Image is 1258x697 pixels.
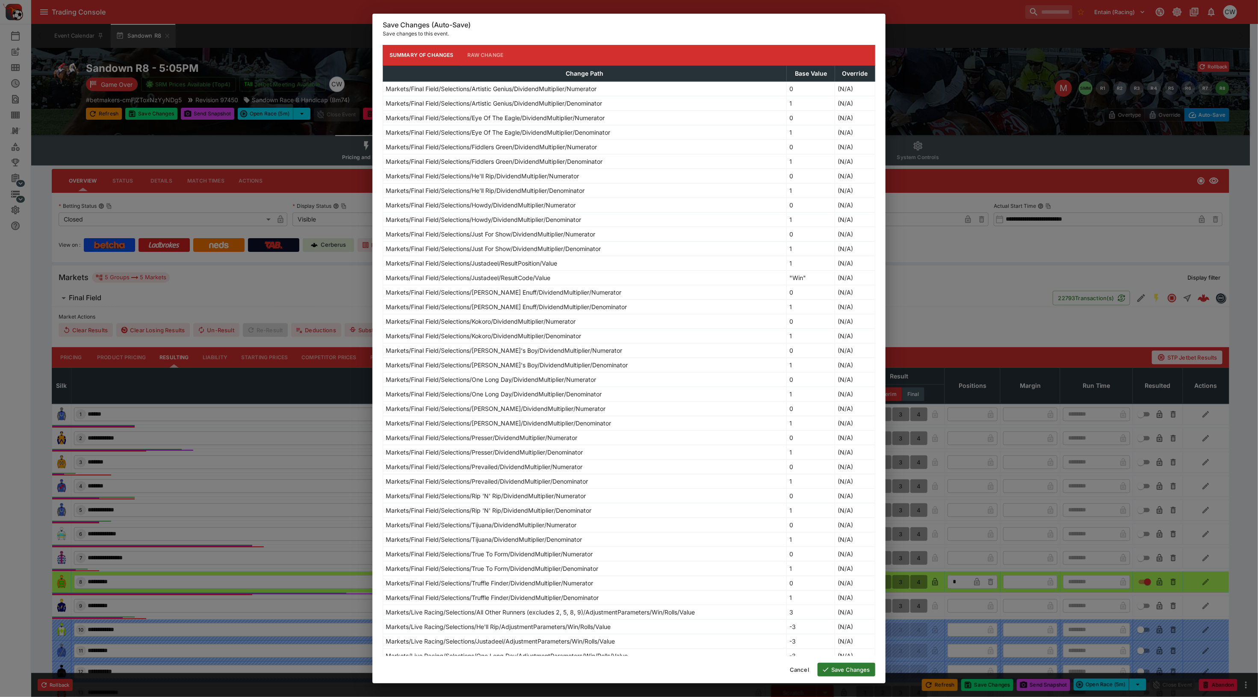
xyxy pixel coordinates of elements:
[787,139,835,154] td: 0
[787,474,835,488] td: 1
[835,314,875,328] td: (N/A)
[787,81,835,96] td: 0
[787,517,835,532] td: 0
[835,125,875,139] td: (N/A)
[787,445,835,459] td: 1
[835,212,875,227] td: (N/A)
[386,520,576,529] p: Markets/Final Field/Selections/Tijuana/DividendMultiplier/Numerator
[386,113,605,122] p: Markets/Final Field/Selections/Eye Of The Eagle/DividendMultiplier/Numerator
[386,637,615,646] p: Markets/Live Racing/Selections/Justadeel/AdjustmentParameters/Win/Rolls/Value
[386,390,602,399] p: Markets/Final Field/Selections/One Long Day/DividendMultiplier/Denominator
[383,30,875,38] p: Save changes to this event.
[835,576,875,590] td: (N/A)
[386,331,581,340] p: Markets/Final Field/Selections/Kokoro/DividendMultiplier/Denominator
[835,648,875,663] td: (N/A)
[386,346,622,355] p: Markets/Final Field/Selections/[PERSON_NAME]'s Boy/DividendMultiplier/Numerator
[787,256,835,270] td: 1
[835,605,875,619] td: (N/A)
[386,419,611,428] p: Markets/Final Field/Selections/[PERSON_NAME]/DividendMultiplier/Denominator
[386,477,588,486] p: Markets/Final Field/Selections/Prevailed/DividendMultiplier/Denominator
[787,605,835,619] td: 3
[787,576,835,590] td: 0
[835,139,875,154] td: (N/A)
[386,404,605,413] p: Markets/Final Field/Selections/[PERSON_NAME]/DividendMultiplier/Numerator
[386,651,628,660] p: Markets/Live Racing/Selections/One Long Day/AdjustmentParameters/Win/Rolls/Value
[835,517,875,532] td: (N/A)
[835,183,875,198] td: (N/A)
[835,474,875,488] td: (N/A)
[787,648,835,663] td: -3
[835,256,875,270] td: (N/A)
[787,212,835,227] td: 1
[835,416,875,430] td: (N/A)
[818,663,875,676] button: Save Changes
[787,372,835,387] td: 0
[386,128,610,137] p: Markets/Final Field/Selections/Eye Of The Eagle/DividendMultiplier/Denominator
[835,488,875,503] td: (N/A)
[835,445,875,459] td: (N/A)
[386,375,596,384] p: Markets/Final Field/Selections/One Long Day/DividendMultiplier/Numerator
[787,328,835,343] td: 1
[386,288,621,297] p: Markets/Final Field/Selections/[PERSON_NAME] Enuff/DividendMultiplier/Numerator
[386,215,581,224] p: Markets/Final Field/Selections/Howdy/DividendMultiplier/Denominator
[386,622,611,631] p: Markets/Live Racing/Selections/He'll Rip/AdjustmentParameters/Win/Rolls/Value
[386,608,695,617] p: Markets/Live Racing/Selections/All Other Runners (excludes 2, 5, 8, 9)/AdjustmentParameters/Win/R...
[787,561,835,576] td: 1
[386,201,576,210] p: Markets/Final Field/Selections/Howdy/DividendMultiplier/Numerator
[386,549,593,558] p: Markets/Final Field/Selections/True To Form/DividendMultiplier/Numerator
[461,45,511,65] button: Raw Change
[787,285,835,299] td: 0
[835,168,875,183] td: (N/A)
[787,532,835,546] td: 1
[835,154,875,168] td: (N/A)
[835,227,875,241] td: (N/A)
[787,270,835,285] td: "Win"
[383,21,875,30] h6: Save Changes (Auto-Save)
[835,241,875,256] td: (N/A)
[835,619,875,634] td: (N/A)
[386,360,628,369] p: Markets/Final Field/Selections/[PERSON_NAME]'s Boy/DividendMultiplier/Denominator
[386,84,597,93] p: Markets/Final Field/Selections/Artistic Genius/DividendMultiplier/Numerator
[787,198,835,212] td: 0
[835,357,875,372] td: (N/A)
[787,503,835,517] td: 1
[386,259,557,268] p: Markets/Final Field/Selections/Justadeel/ResultPosition/Value
[386,433,577,442] p: Markets/Final Field/Selections/Presser/DividendMultiplier/Numerator
[787,416,835,430] td: 1
[787,154,835,168] td: 1
[835,81,875,96] td: (N/A)
[386,171,579,180] p: Markets/Final Field/Selections/He'll Rip/DividendMultiplier/Numerator
[787,96,835,110] td: 1
[787,110,835,125] td: 0
[835,590,875,605] td: (N/A)
[835,285,875,299] td: (N/A)
[386,564,598,573] p: Markets/Final Field/Selections/True To Form/DividendMultiplier/Denominator
[787,168,835,183] td: 0
[386,491,586,500] p: Markets/Final Field/Selections/Rip 'N' Rip/DividendMultiplier/Numerator
[787,488,835,503] td: 0
[787,299,835,314] td: 1
[787,227,835,241] td: 0
[386,244,601,253] p: Markets/Final Field/Selections/Just For Show/DividendMultiplier/Denominator
[787,183,835,198] td: 1
[835,503,875,517] td: (N/A)
[386,302,627,311] p: Markets/Final Field/Selections/[PERSON_NAME] Enuff/DividendMultiplier/Denominator
[787,619,835,634] td: -3
[383,65,787,81] th: Change Path
[787,430,835,445] td: 0
[835,299,875,314] td: (N/A)
[835,328,875,343] td: (N/A)
[835,401,875,416] td: (N/A)
[835,372,875,387] td: (N/A)
[787,459,835,474] td: 0
[386,593,599,602] p: Markets/Final Field/Selections/Truffle Finder/DividendMultiplier/Denominator
[835,561,875,576] td: (N/A)
[386,506,591,515] p: Markets/Final Field/Selections/Rip 'N' Rip/DividendMultiplier/Denominator
[835,546,875,561] td: (N/A)
[787,125,835,139] td: 1
[386,535,582,544] p: Markets/Final Field/Selections/Tijuana/DividendMultiplier/Denominator
[386,142,597,151] p: Markets/Final Field/Selections/Fiddlers Green/DividendMultiplier/Numerator
[835,96,875,110] td: (N/A)
[383,45,461,65] button: Summary of Changes
[386,317,576,326] p: Markets/Final Field/Selections/Kokoro/DividendMultiplier/Numerator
